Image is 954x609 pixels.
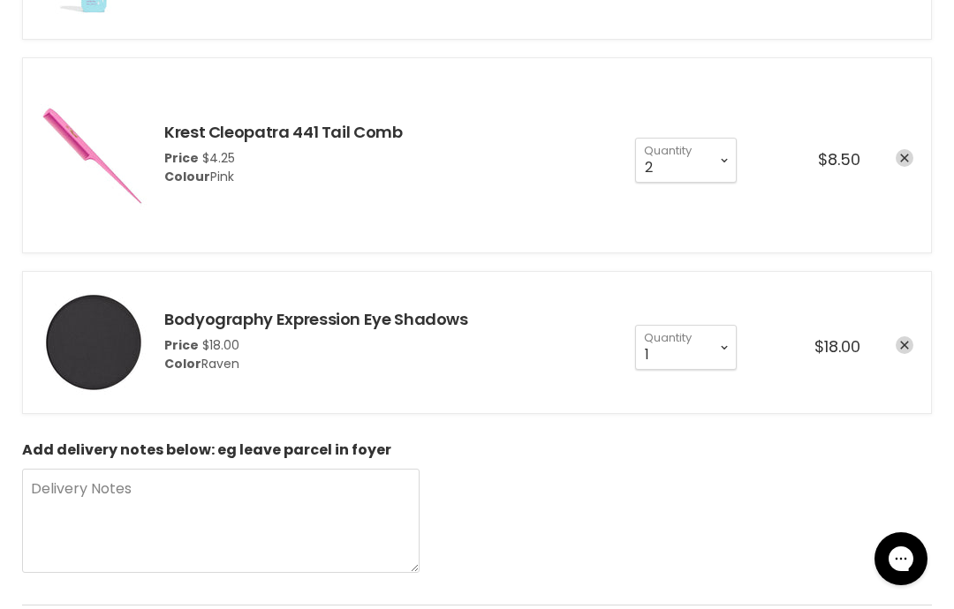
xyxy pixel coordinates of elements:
[814,335,860,357] span: $18.00
[41,76,147,235] img: Krest Cleopatra 441 Tail Comb - Pink
[635,325,737,369] select: Quantity
[866,526,936,591] iframe: Gorgias live chat messenger
[164,121,403,143] a: Krest Cleopatra 441 Tail Comb
[164,336,199,354] span: Price
[896,149,913,167] a: remove Krest Cleopatra 441 Tail Comb
[164,168,403,186] div: Pink
[164,308,468,330] a: Bodyography Expression Eye Shadows
[164,149,199,167] span: Price
[818,148,860,170] span: $8.50
[41,289,147,395] img: Bodyography Expression Eye Shadows - Raven
[22,440,391,460] b: Add delivery notes below: eg leave parcel in foyer
[164,355,201,372] span: Color
[164,168,210,185] span: Colour
[896,336,913,354] a: remove Bodyography Expression Eye Shadows
[202,336,239,354] span: $18.00
[202,149,235,167] span: $4.25
[635,138,737,182] select: Quantity
[164,355,468,373] div: Raven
